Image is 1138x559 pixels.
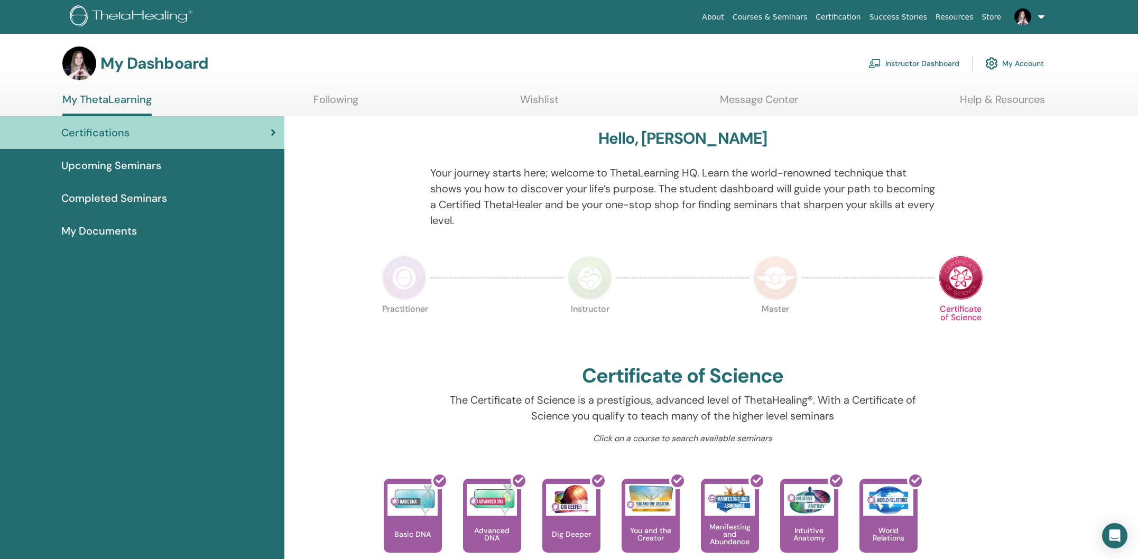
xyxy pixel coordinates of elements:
h3: Hello, [PERSON_NAME] [598,129,767,148]
p: Intuitive Anatomy [780,527,838,542]
p: Master [753,305,798,349]
span: Completed Seminars [61,190,167,206]
h3: My Dashboard [100,54,208,73]
img: Dig Deeper [546,484,596,516]
img: default.jpg [1014,8,1031,25]
p: World Relations [859,527,918,542]
a: Following [313,93,358,114]
a: Wishlist [520,93,559,114]
img: logo.png [70,5,196,29]
a: Resources [931,7,978,27]
a: Courses & Seminars [728,7,812,27]
img: Advanced DNA [467,484,517,516]
a: Help & Resources [960,93,1045,114]
img: Basic DNA [387,484,438,516]
a: My Account [985,52,1044,75]
p: Your journey starts here; welcome to ThetaLearning HQ. Learn the world-renowned technique that sh... [430,165,935,228]
img: Manifesting and Abundance [705,484,755,516]
span: Certifications [61,125,129,141]
img: World Relations [863,484,913,516]
img: cog.svg [985,54,998,72]
a: My ThetaLearning [62,93,152,116]
img: Intuitive Anatomy [784,484,834,516]
p: Certificate of Science [939,305,983,349]
a: Store [978,7,1006,27]
img: default.jpg [62,46,96,80]
img: Instructor [568,256,612,300]
img: chalkboard-teacher.svg [868,59,881,68]
img: Certificate of Science [939,256,983,300]
img: Master [753,256,798,300]
p: Click on a course to search available seminars [430,432,935,445]
span: My Documents [61,223,137,239]
img: Practitioner [382,256,427,300]
p: Practitioner [382,305,427,349]
p: Manifesting and Abundance [701,523,759,545]
p: Instructor [568,305,612,349]
a: Message Center [720,93,798,114]
p: Dig Deeper [548,530,595,538]
a: Certification [811,7,865,27]
a: Success Stories [865,7,931,27]
a: About [698,7,728,27]
p: The Certificate of Science is a prestigious, advanced level of ThetaHealing®. With a Certificate ... [430,392,935,424]
img: You and the Creator [625,484,676,513]
div: Open Intercom Messenger [1102,523,1127,548]
h2: Certificate of Science [582,364,784,388]
a: Instructor Dashboard [868,52,959,75]
span: Upcoming Seminars [61,157,161,173]
p: Advanced DNA [463,527,521,542]
p: You and the Creator [622,527,680,542]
